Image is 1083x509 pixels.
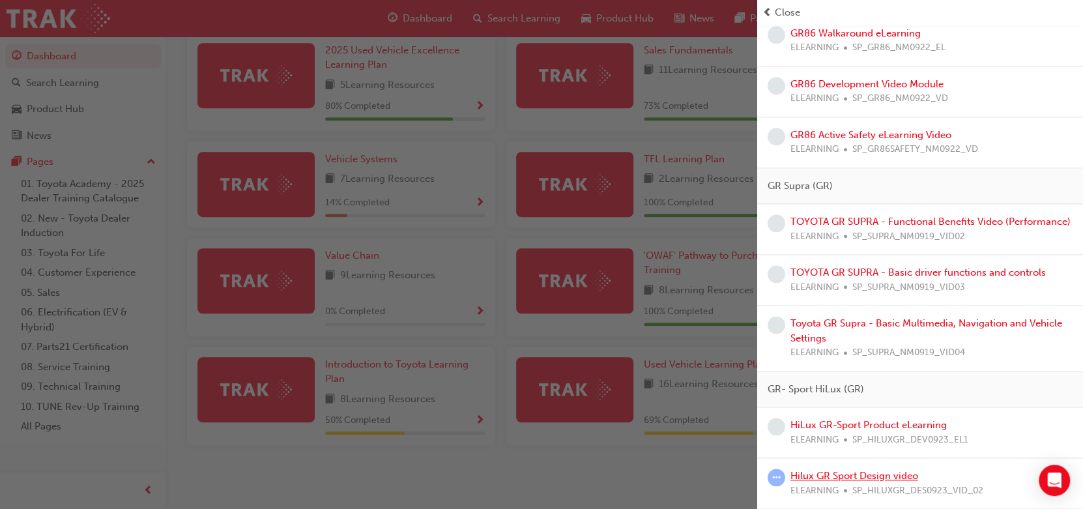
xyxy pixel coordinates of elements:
span: SP_GR86SAFETY_NM0922_VD [852,142,978,157]
span: ELEARNING [790,280,839,295]
span: learningRecordVerb_NONE-icon [768,26,785,44]
span: learningRecordVerb_NONE-icon [768,265,785,283]
a: GR86 Active Safety eLearning Video [790,129,951,141]
span: ELEARNING [790,142,839,157]
span: learningRecordVerb_NONE-icon [768,418,785,435]
span: ELEARNING [790,91,839,106]
a: GR86 Development Video Module [790,78,944,90]
span: SP_SUPRA_NM0919_VID02 [852,229,965,244]
span: prev-icon [762,5,772,20]
span: Close [775,5,800,20]
a: HiLux GR-Sport Product eLearning [790,419,947,431]
span: ELEARNING [790,229,839,244]
div: Open Intercom Messenger [1039,465,1070,496]
a: Hilux GR Sport Design video [790,470,918,482]
span: learningRecordVerb_NONE-icon [768,214,785,232]
a: TOYOTA GR SUPRA - Functional Benefits Video (Performance) [790,216,1071,227]
a: GR86 Walkaround eLearning [790,27,921,39]
span: ELEARNING [790,345,839,360]
span: SP_GR86_NM0922_VD [852,91,948,106]
span: SP_GR86_NM0922_EL [852,40,946,55]
span: learningRecordVerb_NONE-icon [768,128,785,145]
button: prev-iconClose [762,5,1078,20]
span: GR- Sport HiLux (GR) [768,382,864,397]
span: SP_HILUXGR_DEV0923_EL1 [852,433,968,448]
span: SP_SUPRA_NM0919_VID04 [852,345,965,360]
span: learningRecordVerb_ATTEMPT-icon [768,469,785,486]
span: learningRecordVerb_NONE-icon [768,316,785,334]
span: ELEARNING [790,484,839,499]
span: learningRecordVerb_NONE-icon [768,77,785,95]
span: SP_HILUXGR_DES0923_VID_02 [852,484,983,499]
span: SP_SUPRA_NM0919_VID03 [852,280,965,295]
span: ELEARNING [790,433,839,448]
span: GR Supra (GR) [768,179,833,194]
span: ELEARNING [790,40,839,55]
a: Toyota GR Supra - Basic Multimedia, Navigation and Vehicle Settings [790,317,1062,344]
a: TOYOTA GR SUPRA - Basic driver functions and controls [790,267,1046,278]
